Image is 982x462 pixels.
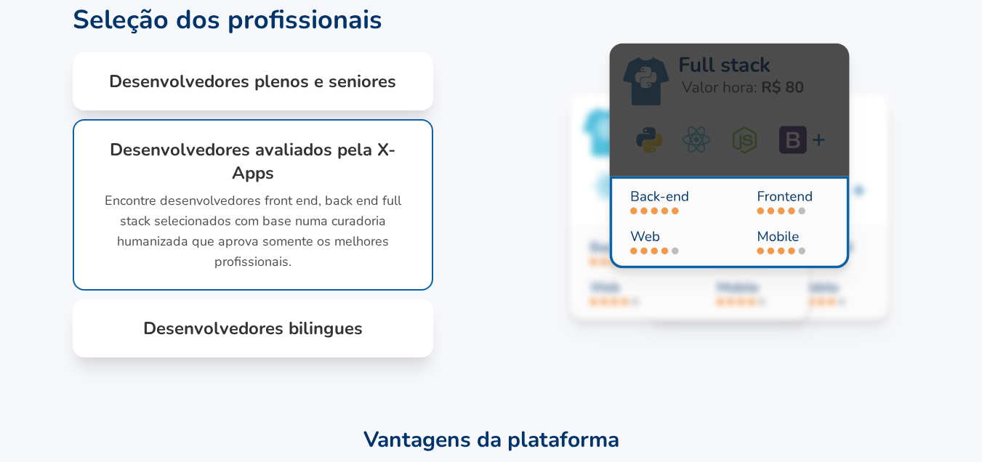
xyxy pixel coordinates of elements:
[97,138,409,185] h1: Desenvolvedores avaliados pela X-Apps
[97,185,409,272] p: Encontre desenvolvedores front end, back end full stack selecionados com base numa curadoria huma...
[96,317,410,340] h1: Desenvolvedores bilingues
[73,6,382,35] h1: Seleção dos profissionais
[96,70,410,93] h1: Desenvolvedores plenos e seniores
[73,427,910,453] h1: Vantagens da plataforma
